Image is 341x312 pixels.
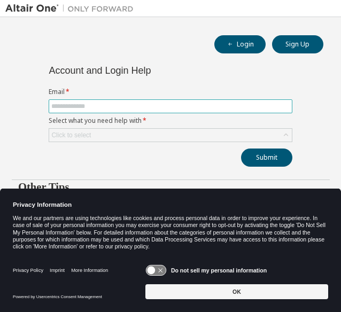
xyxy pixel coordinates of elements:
label: Select what you need help with [49,116,292,125]
img: Altair One [5,3,139,14]
button: Sign Up [272,35,323,53]
label: Email [49,88,292,96]
div: Account and Login Help [49,66,244,75]
div: Click to select [49,129,292,142]
button: Login [214,35,266,53]
div: Click to select [51,131,91,139]
button: Submit [241,149,292,167]
h2: Other Tips [18,180,323,194]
